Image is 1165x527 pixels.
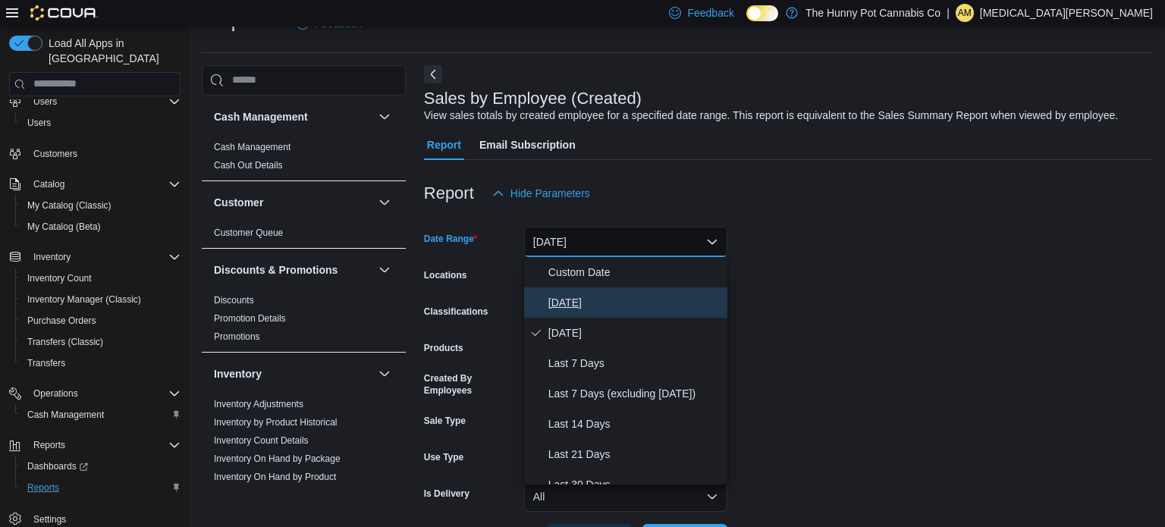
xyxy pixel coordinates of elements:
div: Customer [202,224,406,248]
span: Hide Parameters [510,186,590,201]
span: My Catalog (Classic) [27,199,111,212]
div: Select listbox [524,257,727,485]
span: Inventory Manager (Classic) [27,293,141,306]
span: Cash Management [27,409,104,421]
span: Inventory [27,248,181,266]
span: Custom Date [548,263,721,281]
span: Email Subscription [479,130,576,160]
span: Last 21 Days [548,445,721,463]
span: Inventory Count [27,272,92,284]
span: Promotion Details [214,312,286,325]
span: Customer Queue [214,227,283,239]
span: Inventory by Product Historical [214,416,338,428]
a: Customer Queue [214,227,283,238]
input: Dark Mode [746,5,778,21]
button: Transfers (Classic) [15,331,187,353]
h3: Customer [214,195,263,210]
button: Catalog [27,175,71,193]
button: Users [27,93,63,111]
span: My Catalog (Beta) [27,221,101,233]
span: Customers [33,148,77,160]
a: Promotion Details [214,313,286,324]
button: Transfers [15,353,187,374]
div: Discounts & Promotions [202,291,406,352]
button: My Catalog (Classic) [15,195,187,216]
a: Transfers [21,354,71,372]
button: [DATE] [524,227,727,257]
span: Purchase Orders [27,315,96,327]
span: [DATE] [548,324,721,342]
button: Users [15,112,187,133]
div: View sales totals by created employee for a specified date range. This report is equivalent to th... [424,108,1118,124]
button: Inventory Manager (Classic) [15,289,187,310]
button: Hide Parameters [486,178,596,209]
a: Inventory Count Details [214,435,309,446]
a: My Catalog (Beta) [21,218,107,236]
a: My Catalog (Classic) [21,196,118,215]
button: Customer [375,193,394,212]
span: Dashboards [27,460,88,472]
span: Cash Out Details [214,159,283,171]
button: Inventory [3,246,187,268]
h3: Cash Management [214,109,308,124]
button: Inventory [375,365,394,383]
span: Last 7 Days [548,354,721,372]
span: Transfers (Classic) [21,333,181,351]
a: Customers [27,145,83,163]
span: Feedback [687,5,733,20]
a: Inventory On Hand by Product [214,472,336,482]
button: Catalog [3,174,187,195]
span: Settings [33,513,66,525]
button: Purchase Orders [15,310,187,331]
a: Dashboards [15,456,187,477]
span: Dashboards [21,457,181,475]
button: Reports [3,434,187,456]
span: Customers [27,144,181,163]
span: Users [33,96,57,108]
a: Cash Management [21,406,110,424]
span: Last 30 Days [548,475,721,494]
span: Last 7 Days (excluding [DATE]) [548,384,721,403]
a: Inventory Transactions [214,490,306,500]
span: My Catalog (Beta) [21,218,181,236]
img: Cova [30,5,98,20]
span: Dark Mode [746,21,747,22]
a: Purchase Orders [21,312,102,330]
a: Dashboards [21,457,94,475]
a: Inventory On Hand by Package [214,453,341,464]
h3: Inventory [214,366,262,381]
span: Inventory On Hand by Product [214,471,336,483]
h3: Sales by Employee (Created) [424,89,642,108]
span: Operations [33,387,78,400]
a: Inventory Manager (Classic) [21,290,147,309]
label: Created By Employees [424,372,518,397]
button: Inventory Count [15,268,187,289]
span: Cash Management [214,141,290,153]
span: Cash Management [21,406,181,424]
a: Reports [21,478,65,497]
button: Reports [27,436,71,454]
a: Users [21,114,57,132]
button: Customer [214,195,372,210]
a: Promotions [214,331,260,342]
label: Use Type [424,451,463,463]
span: Inventory Count [21,269,181,287]
span: Reports [27,436,181,454]
a: Cash Management [214,142,290,152]
span: Reports [33,439,65,451]
p: | [947,4,950,22]
span: Report [427,130,461,160]
button: Discounts & Promotions [214,262,372,278]
label: Products [424,342,463,354]
button: Cash Management [214,109,372,124]
button: Inventory [214,366,372,381]
button: Cash Management [15,404,187,425]
label: Is Delivery [424,488,469,500]
span: Promotions [214,331,260,343]
label: Locations [424,269,467,281]
label: Date Range [424,233,478,245]
span: Inventory Count Details [214,434,309,447]
button: Inventory [27,248,77,266]
span: Reports [27,482,59,494]
button: My Catalog (Beta) [15,216,187,237]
